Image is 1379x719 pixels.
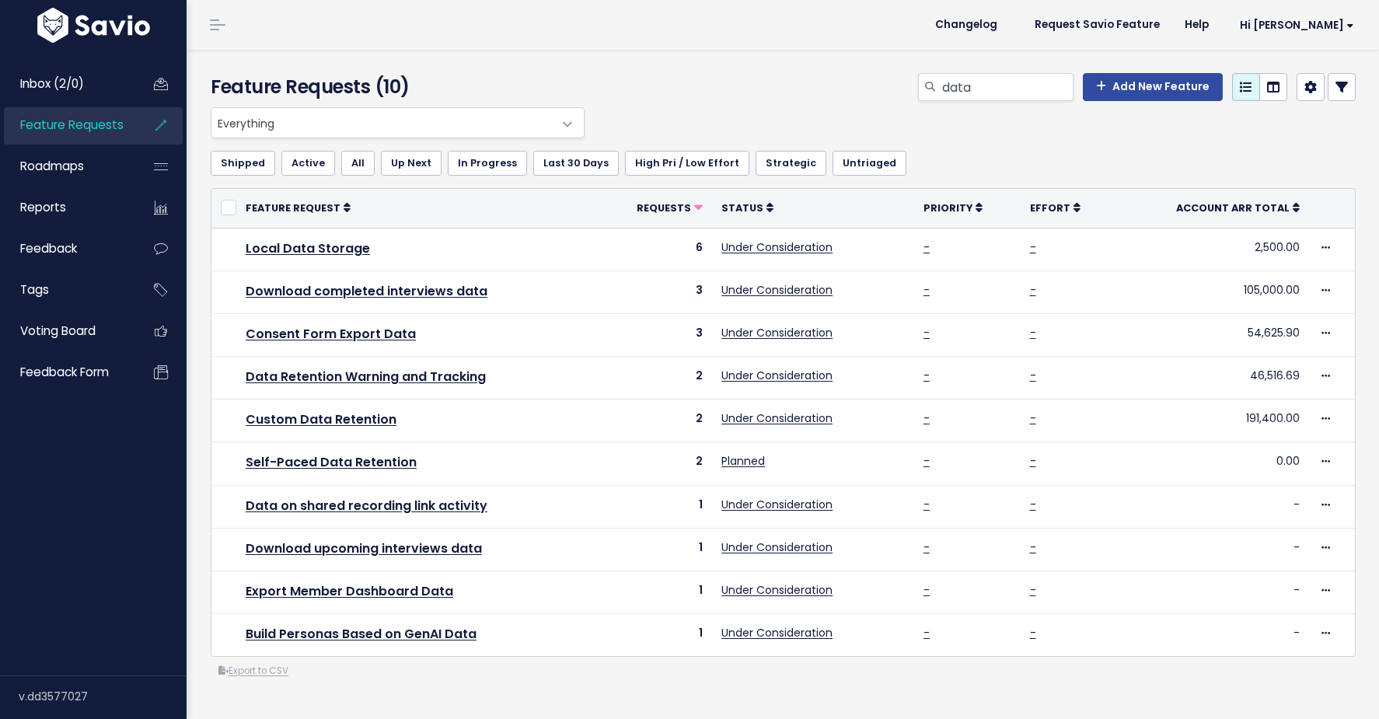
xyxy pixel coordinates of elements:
a: Voting Board [4,313,129,349]
a: Feature Requests [4,107,129,143]
a: - [1030,282,1036,298]
a: Download completed interviews data [246,282,487,300]
a: - [923,239,930,255]
a: Requests [637,200,703,215]
a: Inbox (2/0) [4,66,129,102]
a: Under Consideration [721,282,833,298]
a: - [923,410,930,426]
td: - [1115,571,1309,614]
a: Consent Form Export Data [246,325,416,343]
a: - [923,282,930,298]
a: - [923,539,930,555]
a: High Pri / Low Effort [625,151,749,176]
a: Last 30 Days [533,151,619,176]
td: 105,000.00 [1115,270,1309,313]
a: Custom Data Retention [246,410,396,428]
a: Help [1172,13,1221,37]
a: Under Consideration [721,582,833,598]
a: - [1030,497,1036,512]
a: Under Consideration [721,625,833,640]
td: 2,500.00 [1115,228,1309,270]
span: Feature Requests [20,117,124,133]
a: Export Member Dashboard Data [246,582,453,600]
td: 2 [596,442,712,485]
td: 1 [596,485,712,528]
a: Add New Feature [1083,73,1223,101]
a: Priority [923,200,983,215]
td: 3 [596,313,712,356]
a: - [923,497,930,512]
a: Untriaged [833,151,906,176]
td: 191,400.00 [1115,400,1309,442]
a: Data Retention Warning and Tracking [246,368,486,386]
a: All [341,151,375,176]
td: 1 [596,571,712,614]
div: v.dd3577027 [19,676,187,717]
a: Strategic [756,151,826,176]
a: - [1030,625,1036,640]
a: Under Consideration [721,368,833,383]
a: In Progress [448,151,527,176]
a: Download upcoming interviews data [246,539,482,557]
a: - [1030,410,1036,426]
a: Export to CSV [218,665,288,677]
td: 46,516.69 [1115,357,1309,400]
a: Planned [721,453,765,469]
td: 1 [596,528,712,571]
a: - [1030,582,1036,598]
a: Up Next [381,151,442,176]
a: Under Consideration [721,325,833,340]
td: 0.00 [1115,442,1309,485]
input: Search features... [941,73,1074,101]
td: 2 [596,400,712,442]
h4: Feature Requests (10) [211,73,577,101]
a: Request Savio Feature [1022,13,1172,37]
a: - [923,368,930,383]
a: - [1030,325,1036,340]
a: Under Consideration [721,410,833,426]
a: Shipped [211,151,275,176]
a: Under Consideration [721,539,833,555]
td: 54,625.90 [1115,313,1309,356]
td: 3 [596,270,712,313]
span: Hi [PERSON_NAME] [1240,19,1354,31]
td: 1 [596,614,712,657]
td: - [1115,485,1309,528]
span: Everything [211,108,553,138]
span: Tags [20,281,49,298]
span: Priority [923,201,972,215]
span: Roadmaps [20,158,84,174]
span: Requests [637,201,691,215]
a: Feature Request [246,200,351,215]
span: Status [721,201,763,215]
span: Feedback [20,240,77,257]
span: Account ARR Total [1176,201,1290,215]
a: Feedback form [4,354,129,390]
a: Under Consideration [721,239,833,255]
td: - [1115,528,1309,571]
span: Reports [20,199,66,215]
td: - [1115,614,1309,657]
img: logo-white.9d6f32f41409.svg [33,8,154,43]
td: 2 [596,357,712,400]
a: - [1030,239,1036,255]
a: - [1030,453,1036,469]
span: Feedback form [20,364,109,380]
a: - [923,453,930,469]
span: Everything [211,107,585,138]
a: Reports [4,190,129,225]
a: - [923,625,930,640]
a: - [923,325,930,340]
span: Inbox (2/0) [20,75,84,92]
td: 6 [596,228,712,270]
a: - [1030,539,1036,555]
a: Active [281,151,335,176]
ul: Filter feature requests [211,151,1356,176]
a: Account ARR Total [1176,200,1300,215]
a: Feedback [4,231,129,267]
a: Tags [4,272,129,308]
a: - [1030,368,1036,383]
span: Voting Board [20,323,96,339]
a: Effort [1030,200,1081,215]
a: Under Consideration [721,497,833,512]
